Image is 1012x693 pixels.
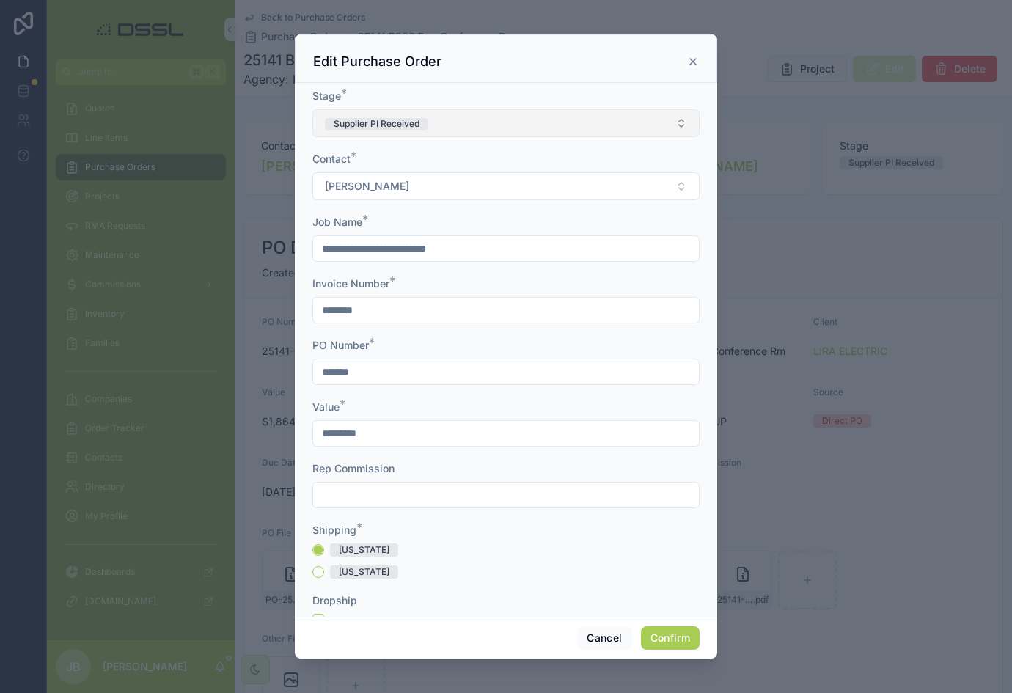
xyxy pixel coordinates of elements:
h3: Edit Purchase Order [313,53,441,70]
div: [US_STATE] [339,565,389,579]
button: Select Button [312,109,700,137]
span: Shipping [312,524,356,536]
div: Supplier PI Received [334,118,419,130]
button: Confirm [641,626,700,650]
button: Cancel [577,626,631,650]
span: Rep Commission [312,462,395,474]
span: Stage [312,89,341,102]
span: [PERSON_NAME] [325,179,409,194]
span: Value [312,400,340,413]
span: Dropship [312,594,357,606]
span: Invoice Number [312,277,389,290]
span: PO Number [312,339,369,351]
span: Contact [312,153,351,165]
button: Select Button [312,172,700,200]
span: Job Name [312,216,362,228]
div: [US_STATE] [339,543,389,557]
